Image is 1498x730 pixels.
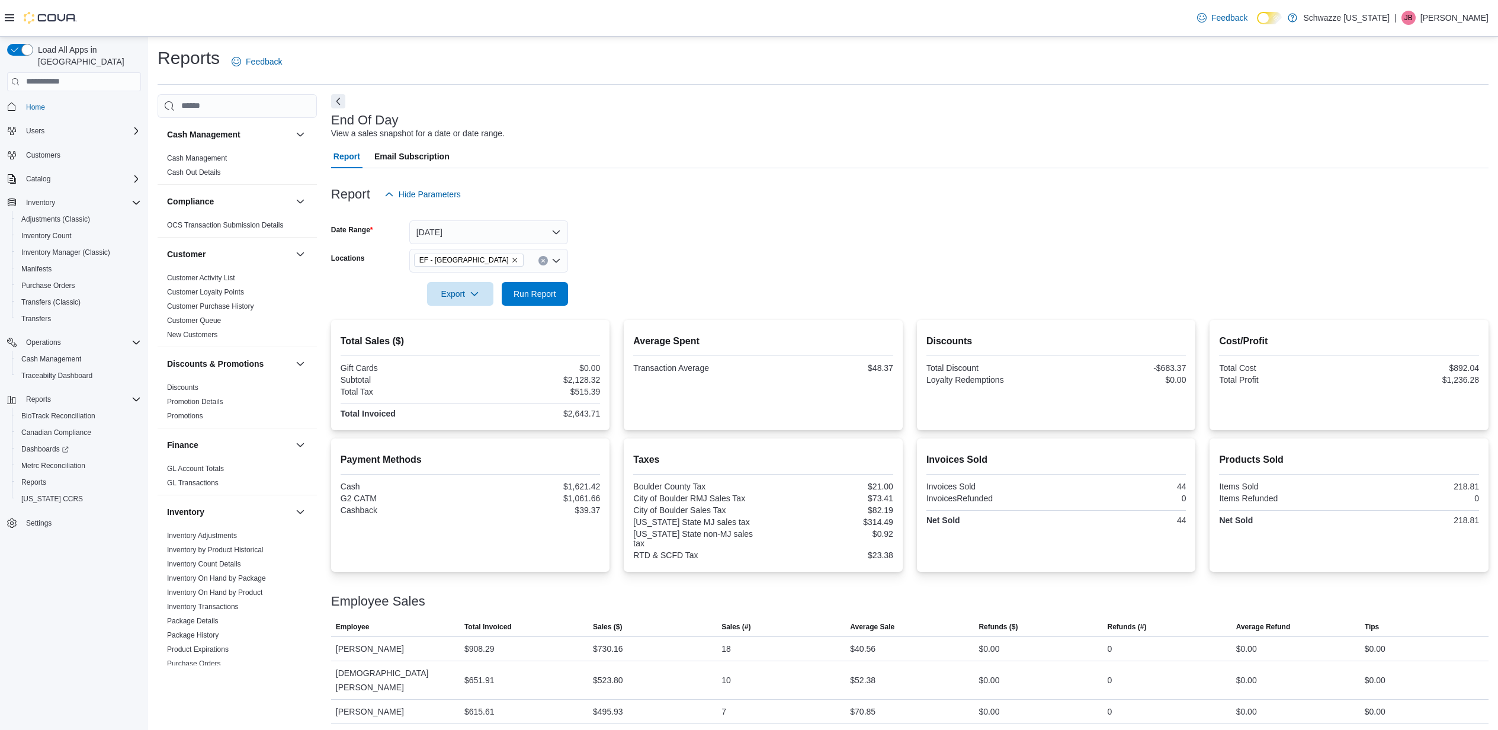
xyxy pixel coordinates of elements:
a: Customer Activity List [167,274,235,282]
span: Inventory Manager (Classic) [17,245,141,260]
button: Reports [21,392,56,406]
p: | [1394,11,1397,25]
a: GL Transactions [167,479,219,487]
span: Reports [26,395,51,404]
a: Traceabilty Dashboard [17,369,97,383]
span: Operations [26,338,61,347]
div: City of Boulder Sales Tax [633,505,761,515]
input: Dark Mode [1257,12,1282,24]
div: $40.56 [850,642,875,656]
span: GL Transactions [167,478,219,488]
button: Finance [167,439,291,451]
span: Traceabilty Dashboard [17,369,141,383]
div: Customer [158,271,317,347]
button: Cash Management [167,129,291,140]
a: Adjustments (Classic) [17,212,95,226]
h2: Payment Methods [341,453,601,467]
span: Run Report [514,288,556,300]
div: Loyalty Redemptions [926,375,1054,385]
button: Traceabilty Dashboard [12,367,146,384]
a: Transfers [17,312,56,326]
div: $21.00 [766,482,893,491]
div: View a sales snapshot for a date or date range. [331,127,505,140]
div: [US_STATE] State non-MJ sales tax [633,529,761,548]
button: Discounts & Promotions [167,358,291,370]
div: Transaction Average [633,363,761,373]
button: Reports [12,474,146,491]
div: $0.00 [1058,375,1186,385]
span: Transfers (Classic) [21,297,81,307]
span: Cash Management [17,352,141,366]
div: Total Tax [341,387,468,396]
div: [US_STATE] State MJ sales tax [633,517,761,527]
div: 218.81 [1352,516,1479,525]
div: $2,128.32 [473,375,600,385]
span: Export [434,282,486,306]
button: Canadian Compliance [12,424,146,441]
span: Metrc Reconciliation [17,459,141,473]
span: Inventory On Hand by Package [167,574,266,583]
button: Transfers (Classic) [12,294,146,310]
span: Feedback [246,56,282,68]
button: Inventory [167,506,291,518]
button: Manifests [12,261,146,277]
button: Users [2,123,146,139]
button: Clear input [538,256,548,265]
div: -$683.37 [1058,363,1186,373]
button: Adjustments (Classic) [12,211,146,228]
span: Reports [21,392,141,406]
button: Discounts & Promotions [293,357,307,371]
span: Cash Management [21,354,81,364]
div: Finance [158,462,317,495]
div: Inventory [158,529,317,704]
div: $0.00 [979,705,999,719]
span: [US_STATE] CCRS [21,494,83,504]
div: $0.00 [1236,642,1257,656]
span: Users [21,124,141,138]
div: 0 [1108,705,1112,719]
a: Customer Purchase History [167,302,254,310]
a: Promotion Details [167,398,223,406]
div: $0.00 [1365,673,1385,687]
a: Package Details [167,617,219,625]
span: Adjustments (Classic) [21,214,90,224]
a: Transfers (Classic) [17,295,85,309]
button: Transfers [12,310,146,327]
button: Reports [2,391,146,408]
span: Manifests [17,262,141,276]
span: Email Subscription [374,145,450,168]
span: Inventory Count [17,229,141,243]
div: [PERSON_NAME] [331,637,460,661]
div: $2,643.71 [473,409,600,418]
div: $82.19 [766,505,893,515]
div: [PERSON_NAME] [331,700,460,723]
button: Remove EF - South Boulder from selection in this group [511,257,518,264]
span: Manifests [21,264,52,274]
div: Total Profit [1219,375,1346,385]
a: Inventory Adjustments [167,532,237,540]
span: Transfers (Classic) [17,295,141,309]
a: Manifests [17,262,56,276]
h3: Inventory [167,506,204,518]
div: Subtotal [341,375,468,385]
span: Inventory Manager (Classic) [21,248,110,257]
span: Inventory Count Details [167,559,241,569]
div: 7 [721,705,726,719]
span: Total Invoiced [464,622,512,632]
span: GL Account Totals [167,464,224,473]
span: Customers [21,148,141,162]
span: Transfers [17,312,141,326]
a: Metrc Reconciliation [17,459,90,473]
div: Discounts & Promotions [158,380,317,428]
span: Purchase Orders [17,278,141,293]
a: Customer Loyalty Points [167,288,244,296]
a: Feedback [227,50,287,73]
span: Customer Queue [167,316,221,325]
div: 44 [1058,516,1186,525]
h3: Compliance [167,196,214,207]
button: Customers [2,146,146,164]
div: $0.00 [1365,642,1385,656]
p: Schwazze [US_STATE] [1303,11,1390,25]
span: Refunds (#) [1108,622,1147,632]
